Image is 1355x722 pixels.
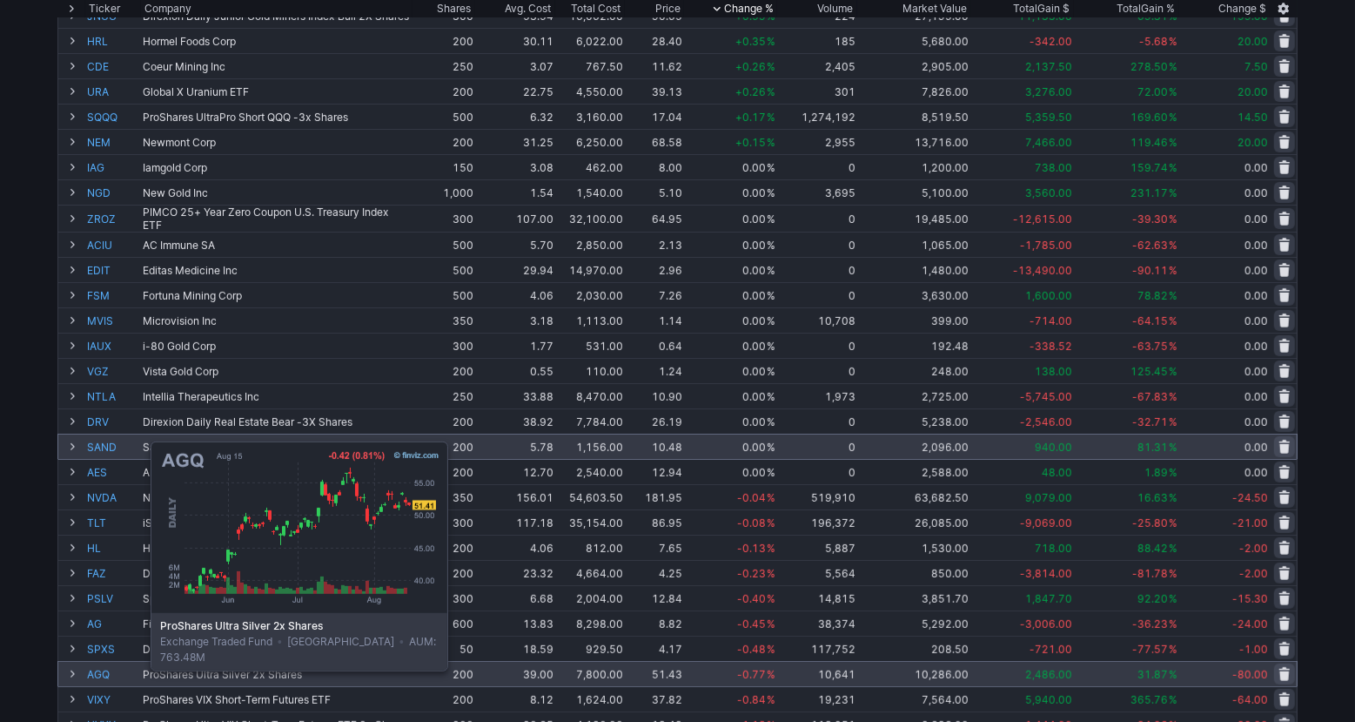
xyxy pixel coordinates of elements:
[413,408,475,434] td: 200
[1244,466,1268,479] span: 0.00
[1244,60,1268,73] span: 7.50
[1132,213,1168,226] span: -39.30
[87,611,139,636] a: AG
[777,358,857,383] td: 0
[742,441,766,454] span: 0.00
[143,390,411,403] div: Intellia Therapeutics Inc
[555,307,625,333] td: 1,113.00
[742,415,766,428] span: 0.00
[737,516,766,530] span: -0.08
[625,28,684,53] td: 28.40
[555,53,625,78] td: 767.50
[555,104,625,129] td: 3,160.00
[555,154,625,179] td: 462.00
[767,542,775,555] span: %
[555,78,625,104] td: 4,550.00
[1030,314,1072,327] span: -714.00
[1013,213,1072,226] span: -12,615.00
[857,129,971,154] td: 13,716.00
[857,408,971,434] td: 5,238.00
[1244,186,1268,199] span: 0.00
[87,283,139,307] a: FSM
[857,28,971,53] td: 5,680.00
[1137,85,1168,98] span: 72.00
[742,365,766,378] span: 0.00
[1169,441,1177,454] span: %
[143,466,411,479] div: AES Corp
[87,29,139,53] a: HRL
[475,78,555,104] td: 22.75
[625,459,684,484] td: 12.94
[1030,340,1072,353] span: -338.52
[158,449,440,606] img: chart.ashx
[87,105,139,129] a: SQQQ
[555,560,625,585] td: 4,664.00
[1169,161,1177,174] span: %
[413,333,475,358] td: 300
[735,136,766,149] span: +0.15
[413,383,475,408] td: 250
[143,161,411,174] div: Iamgold Corp
[767,314,775,327] span: %
[143,415,411,428] div: Direxion Daily Real Estate Bear -3X Shares
[143,60,411,73] div: Coeur Mining Inc
[1025,491,1072,504] span: 9,079.00
[1244,314,1268,327] span: 0.00
[87,536,139,560] a: HL
[143,516,411,530] div: iShares 20+ Year Treasury Bond ETF
[1025,60,1072,73] span: 2,137.50
[87,460,139,484] a: AES
[1244,390,1268,403] span: 0.00
[1244,264,1268,277] span: 0.00
[857,232,971,257] td: 1,065.00
[625,509,684,535] td: 86.95
[87,435,139,459] a: SAND
[475,535,555,560] td: 4.06
[1244,441,1268,454] span: 0.00
[1232,516,1268,530] span: -21.00
[777,383,857,408] td: 1,973
[742,289,766,302] span: 0.00
[857,434,971,459] td: 2,096.00
[777,434,857,459] td: 0
[475,484,555,509] td: 156.01
[87,334,139,358] a: IAUX
[87,687,139,712] a: VIXY
[87,130,139,154] a: NEM
[767,85,775,98] span: %
[87,79,139,104] a: URA
[475,104,555,129] td: 6.32
[1169,85,1177,98] span: %
[1035,365,1072,378] span: 138.00
[625,333,684,358] td: 0.64
[1169,516,1177,530] span: %
[1132,264,1168,277] span: -90.11
[1025,111,1072,124] span: 5,359.50
[475,459,555,484] td: 12.70
[475,179,555,205] td: 1.54
[767,213,775,226] span: %
[767,365,775,378] span: %
[777,104,857,129] td: 1,274,192
[555,257,625,282] td: 14,970.00
[413,232,475,257] td: 500
[857,154,971,179] td: 1,200.00
[777,282,857,307] td: 0
[735,35,766,48] span: +0.35
[767,264,775,277] span: %
[742,264,766,277] span: 0.00
[1137,289,1168,302] span: 78.82
[143,111,411,124] div: ProShares UltraPro Short QQQ -3x Shares
[87,637,139,661] a: SPXS
[87,510,139,535] a: TLT
[87,485,139,509] a: NVDA
[555,129,625,154] td: 6,250.00
[767,136,775,149] span: %
[1169,289,1177,302] span: %
[413,78,475,104] td: 200
[857,535,971,560] td: 1,530.00
[1244,239,1268,252] span: 0.00
[1130,186,1168,199] span: 231.17
[625,307,684,333] td: 1.14
[1020,516,1072,530] span: -9,069.00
